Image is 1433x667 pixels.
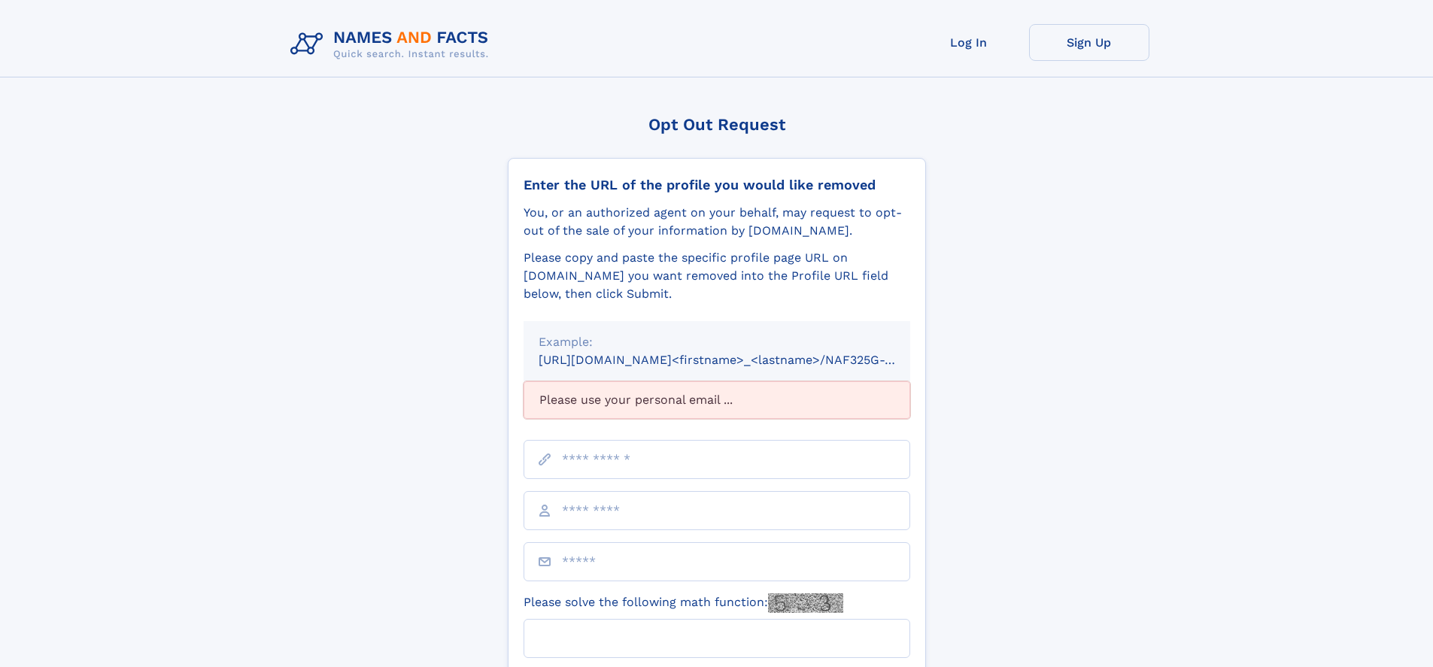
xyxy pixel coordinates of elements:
div: Please copy and paste the specific profile page URL on [DOMAIN_NAME] you want removed into the Pr... [524,249,910,303]
div: Enter the URL of the profile you would like removed [524,177,910,193]
div: Opt Out Request [508,115,926,134]
div: Example: [539,333,895,351]
small: [URL][DOMAIN_NAME]<firstname>_<lastname>/NAF325G-xxxxxxxx [539,353,939,367]
img: Logo Names and Facts [284,24,501,65]
a: Log In [909,24,1029,61]
label: Please solve the following math function: [524,593,843,613]
div: Please use your personal email ... [524,381,910,419]
a: Sign Up [1029,24,1149,61]
div: You, or an authorized agent on your behalf, may request to opt-out of the sale of your informatio... [524,204,910,240]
